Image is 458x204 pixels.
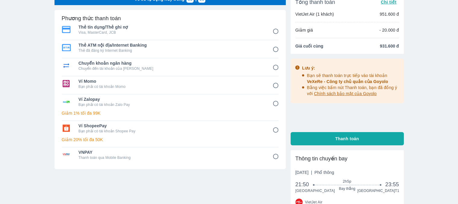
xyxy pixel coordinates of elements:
p: Thẻ đã đăng ký Internet Banking [79,48,264,53]
img: Ví Zalopay [62,98,71,105]
img: Thẻ tín dụng/Thẻ ghi nợ [62,26,71,33]
div: Chuyển khoản ngân hàngChuyển khoản ngân hàngChuyển đến tài khoản của [PERSON_NAME] [62,58,279,73]
span: Ví Momo [79,78,264,84]
p: VietJet Air (1 khách) [295,11,334,17]
p: Bạn phải có tài khoản Shopee Pay [79,129,264,134]
div: Ví MomoVí MomoBạn phải có tài khoản Momo [62,76,279,91]
p: Giảm 1% tối đa 99K [62,110,279,116]
img: VNPAY [62,151,71,158]
div: Thông tin chuyến bay [295,155,399,162]
span: [GEOGRAPHIC_DATA] T1 [357,188,399,193]
h6: Phương thức thanh toán [62,15,121,22]
p: Bạn phải có tài khoản Momo [79,84,264,89]
span: | [311,170,312,175]
img: Chuyển khoản ngân hàng [62,62,71,69]
div: Thẻ ATM nội địa/Internet BankingThẻ ATM nội địa/Internet BankingThẻ đã đăng ký Internet Banking [62,40,279,55]
span: 21:50 [295,181,314,188]
span: 23:55 [385,181,399,188]
span: Chính sách bảo mật của Goyolo [314,91,377,96]
p: Giảm 20% tối đa 50K [62,137,279,143]
p: Bằng việc bấm nút Thanh toán, bạn đã đồng ý với [307,85,400,97]
span: Thẻ ATM nội địa/Internet Banking [79,42,264,48]
span: Giá cuối cùng [295,43,323,49]
p: Giảm giá [295,27,313,33]
span: [DATE] [295,169,334,175]
span: Chuyển khoản ngân hàng [79,60,264,66]
span: Bay thẳng [314,186,380,191]
img: Ví ShopeePay [62,125,71,132]
span: 2h5p [314,179,380,184]
p: 951.600 đ [380,11,399,17]
span: Ví ShopeePay [79,123,264,129]
div: Lưu ý: [302,65,400,71]
div: Ví ZalopayVí ZalopayBạn phải có tài khoản Zalo Pay [62,94,279,109]
div: VNPAYVNPAYThanh toán qua Mobile Banking [62,147,279,162]
span: Thanh toán [335,136,359,142]
span: VNPAY [79,149,264,155]
button: Thanh toán [291,132,404,145]
p: Chuyển đến tài khoản của [PERSON_NAME] [79,66,264,71]
p: Visa, MasterCard, JCB [79,30,264,35]
p: Thanh toán qua Mobile Banking [79,155,264,160]
span: Phổ thông [314,170,334,175]
span: Thẻ tín dụng/Thẻ ghi nợ [79,24,264,30]
span: VeXeRe - Công ty chủ quản của Goyolo [307,79,388,84]
div: Ví ShopeePayVí ShopeePayBạn phải có tài khoản Shopee Pay [62,121,279,135]
img: Ví Momo [62,80,71,87]
span: Ví Zalopay [79,96,264,102]
p: Bạn phải có tài khoản Zalo Pay [79,102,264,107]
img: Thẻ ATM nội địa/Internet Banking [62,44,71,51]
span: Bạn sẽ thanh toán trực tiếp vào tài khoản [307,73,388,84]
p: - 20.000 đ [379,27,399,33]
div: Thẻ tín dụng/Thẻ ghi nợThẻ tín dụng/Thẻ ghi nợVisa, MasterCard, JCB [62,22,279,37]
span: 931.600 đ [380,43,399,49]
